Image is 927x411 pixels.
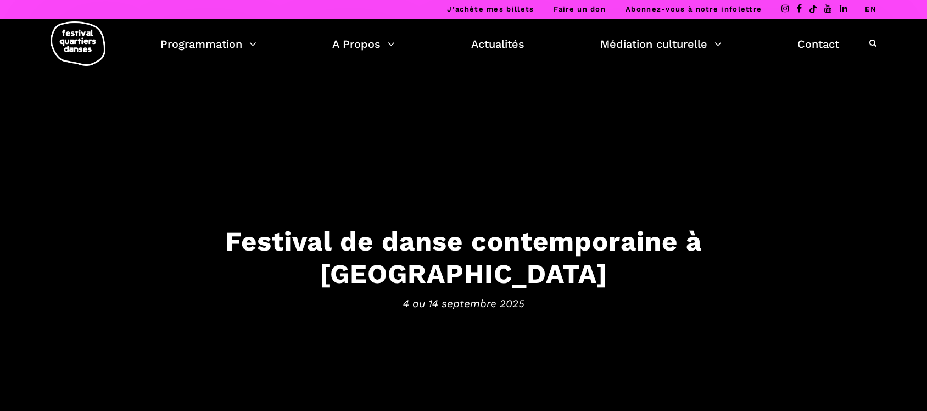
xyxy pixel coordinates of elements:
a: EN [865,5,876,13]
a: J’achète mes billets [447,5,534,13]
a: Faire un don [554,5,606,13]
a: Programmation [160,35,256,53]
img: logo-fqd-med [51,21,105,66]
a: Médiation culturelle [600,35,722,53]
h3: Festival de danse contemporaine à [GEOGRAPHIC_DATA] [123,225,804,290]
a: Contact [797,35,839,53]
a: A Propos [332,35,395,53]
a: Actualités [471,35,524,53]
a: Abonnez-vous à notre infolettre [626,5,762,13]
span: 4 au 14 septembre 2025 [123,295,804,312]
